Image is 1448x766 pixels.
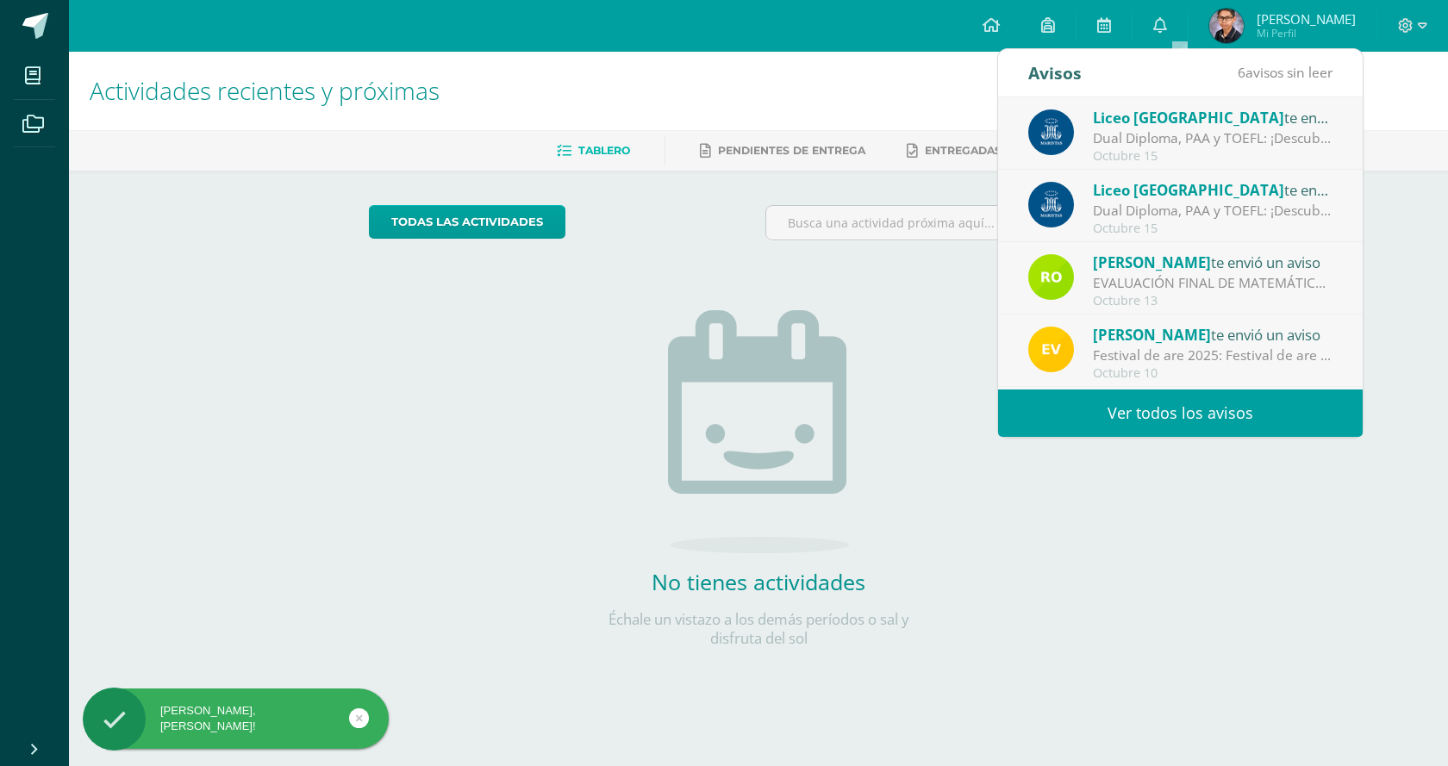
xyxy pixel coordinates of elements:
[369,205,565,239] a: todas las Actividades
[1093,180,1284,200] span: Liceo [GEOGRAPHIC_DATA]
[1093,294,1333,308] div: Octubre 13
[1093,128,1333,148] div: Dual Diploma, PAA y TOEFL: ¡Descubre un proyecto educativo innovador para ti y tu familia! Vamos ...
[718,144,865,157] span: Pendientes de entrega
[1093,178,1333,201] div: te envió un aviso
[557,137,630,165] a: Tablero
[925,144,1002,157] span: Entregadas
[1093,252,1211,272] span: [PERSON_NAME]
[1093,201,1333,221] div: Dual Diploma, PAA y TOEFL: ¡Descubre un proyecto educativo innovador para ti y tu familia! Vamos ...
[1209,9,1244,43] img: 40090d8ecdd98f938d4ec4f5cb22cfdc.png
[1238,63,1245,82] span: 6
[1028,254,1074,300] img: 53ebae3843709d0b88523289b497d643.png
[1093,108,1284,128] span: Liceo [GEOGRAPHIC_DATA]
[1093,251,1333,273] div: te envió un aviso
[700,137,865,165] a: Pendientes de entrega
[90,74,440,107] span: Actividades recientes y próximas
[998,389,1363,437] a: Ver todos los avisos
[907,137,1002,165] a: Entregadas
[1028,109,1074,155] img: b41cd0bd7c5dca2e84b8bd7996f0ae72.png
[1093,325,1211,345] span: [PERSON_NAME]
[1257,26,1356,40] span: Mi Perfil
[766,206,1148,240] input: Busca una actividad próxima aquí...
[1028,327,1074,372] img: 383db5ddd486cfc25017fad405f5d727.png
[586,610,931,648] p: Échale un vistazo a los demás períodos o sal y disfruta del sol
[578,144,630,157] span: Tablero
[1093,106,1333,128] div: te envió un aviso
[1093,273,1333,293] div: EVALUACIÓN FINAL DE MATEMÁTICA: Buenos días estimados padres de familia, es un gusto saludarles, ...
[1093,221,1333,236] div: Octubre 15
[668,310,849,553] img: no_activities.png
[1028,182,1074,227] img: b41cd0bd7c5dca2e84b8bd7996f0ae72.png
[1093,346,1333,365] div: Festival de are 2025: Festival de are 2025
[586,567,931,596] h2: No tienes actividades
[1093,149,1333,164] div: Octubre 15
[1028,49,1082,97] div: Avisos
[1257,10,1356,28] span: [PERSON_NAME]
[1093,366,1333,381] div: Octubre 10
[1238,63,1333,82] span: avisos sin leer
[1093,323,1333,346] div: te envió un aviso
[83,703,389,734] div: [PERSON_NAME], [PERSON_NAME]!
